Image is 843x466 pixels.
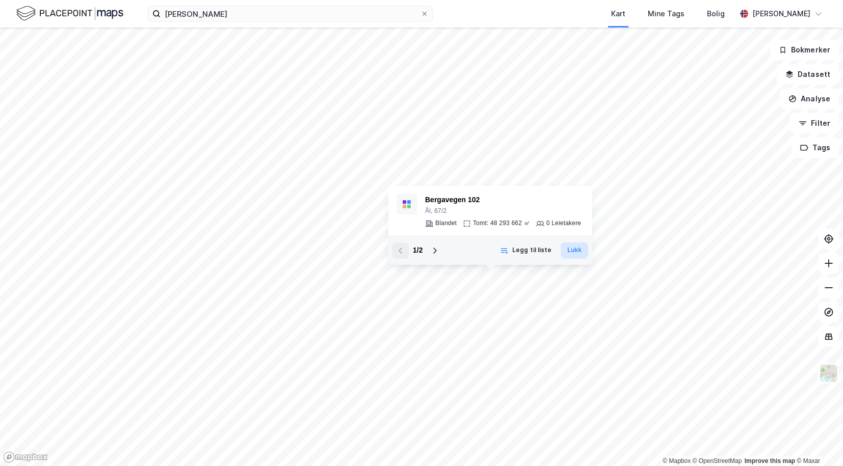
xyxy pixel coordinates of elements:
[693,457,742,464] a: OpenStreetMap
[745,457,795,464] a: Improve this map
[752,8,810,20] div: [PERSON_NAME]
[663,457,691,464] a: Mapbox
[435,220,457,228] div: Blandet
[425,207,581,215] div: Ål, 67/2
[819,364,838,383] img: Z
[425,194,581,206] div: Bergavegen 102
[770,40,839,60] button: Bokmerker
[792,417,843,466] iframe: Chat Widget
[707,8,725,20] div: Bolig
[473,220,530,228] div: Tomt: 48 293 662 ㎡
[792,138,839,158] button: Tags
[16,5,123,22] img: logo.f888ab2527a4732fd821a326f86c7f29.svg
[161,6,420,21] input: Søk på adresse, matrikkel, gårdeiere, leietakere eller personer
[790,113,839,133] button: Filter
[611,8,625,20] div: Kart
[648,8,684,20] div: Mine Tags
[493,242,558,259] button: Legg til liste
[777,64,839,85] button: Datasett
[780,89,839,109] button: Analyse
[546,220,581,228] div: 0 Leietakere
[561,242,588,259] button: Lukk
[413,244,423,257] div: 1 / 2
[3,451,48,463] a: Mapbox homepage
